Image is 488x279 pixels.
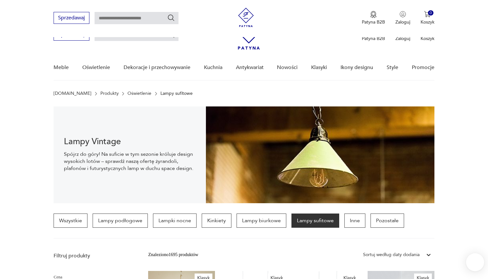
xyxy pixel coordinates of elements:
[64,138,196,145] h1: Lampy Vintage
[54,12,89,24] button: Sprzedawaj
[428,10,433,16] div: 0
[160,91,193,96] p: Lampy sufitowe
[311,55,327,80] a: Klasyki
[400,11,406,17] img: Ikonka użytkownika
[167,14,175,22] button: Szukaj
[93,214,148,228] a: Lampy podłogowe
[153,214,197,228] a: Lampki nocne
[100,91,119,96] a: Produkty
[64,151,196,172] p: Spójrz do góry! Na suficie w tym sezonie króluje design wysokich lotów – sprawdź naszą ofertę żyr...
[291,214,339,228] a: Lampy sufitowe
[362,11,385,25] button: Patyna B2B
[362,11,385,25] a: Ikona medaluPatyna B2B
[54,16,89,21] a: Sprzedawaj
[362,35,385,42] p: Patyna B2B
[202,214,231,228] a: Kinkiety
[344,214,365,228] a: Inne
[82,55,110,80] a: Oświetlenie
[395,19,410,25] p: Zaloguj
[370,11,377,18] img: Ikona medalu
[54,91,91,96] a: [DOMAIN_NAME]
[204,55,222,80] a: Kuchnia
[371,214,404,228] a: Pozostałe
[387,55,398,80] a: Style
[54,214,87,228] a: Wszystkie
[421,19,434,25] p: Koszyk
[395,35,410,42] p: Zaloguj
[54,252,133,259] p: Filtruj produkty
[412,55,434,80] a: Promocje
[363,251,420,258] div: Sortuj według daty dodania
[127,91,151,96] a: Oświetlenie
[421,35,434,42] p: Koszyk
[236,55,264,80] a: Antykwariat
[236,8,256,27] img: Patyna - sklep z meblami i dekoracjami vintage
[395,11,410,25] button: Zaloguj
[466,253,484,271] iframe: Smartsupp widget button
[54,55,69,80] a: Meble
[54,33,89,37] a: Sprzedawaj
[424,11,431,17] img: Ikona koszyka
[237,214,286,228] a: Lampy biurkowe
[206,106,434,203] img: Lampy sufitowe w stylu vintage
[362,19,385,25] p: Patyna B2B
[341,55,373,80] a: Ikony designu
[421,11,434,25] button: 0Koszyk
[124,55,190,80] a: Dekoracje i przechowywanie
[148,251,198,258] div: Znaleziono 1695 produktów
[277,55,298,80] a: Nowości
